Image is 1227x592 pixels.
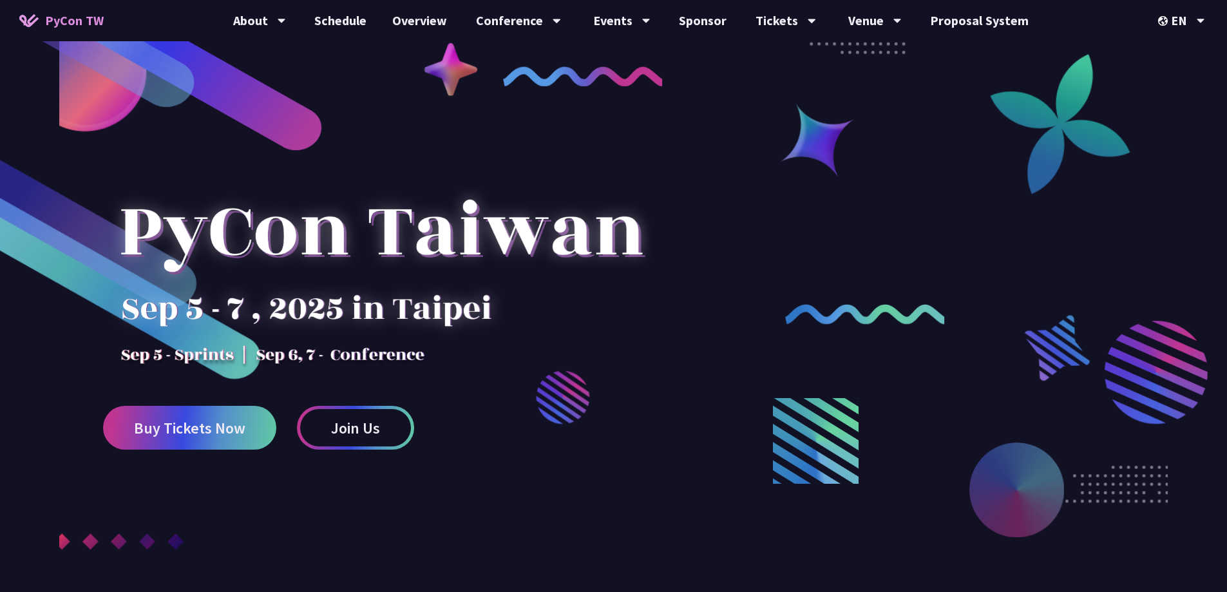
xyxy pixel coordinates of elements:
[134,420,245,436] span: Buy Tickets Now
[45,11,104,30] span: PyCon TW
[6,5,117,37] a: PyCon TW
[503,66,663,86] img: curly-1.ebdbada.png
[331,420,380,436] span: Join Us
[19,14,39,27] img: Home icon of PyCon TW 2025
[297,406,414,450] a: Join Us
[785,304,945,324] img: curly-2.e802c9f.png
[1158,16,1171,26] img: Locale Icon
[103,406,276,450] a: Buy Tickets Now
